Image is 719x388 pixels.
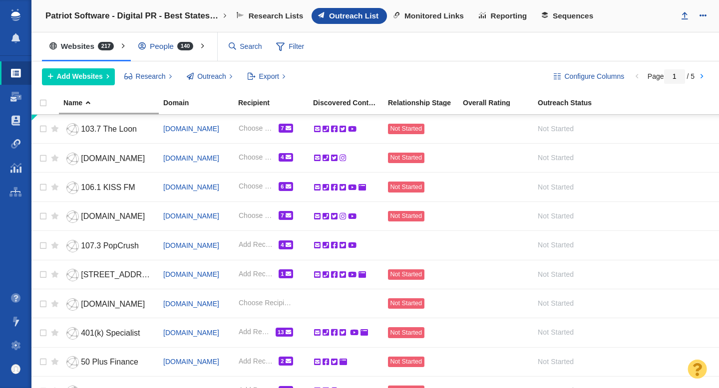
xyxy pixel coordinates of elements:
[388,99,462,108] a: Relationship Stage
[81,154,145,163] span: [DOMAIN_NAME]
[63,150,154,168] a: [DOMAIN_NAME]
[81,183,135,192] span: 106.1 KISS FM
[383,318,458,347] td: Not Started
[238,99,312,108] a: Recipient
[463,99,537,106] div: Overall Rating
[387,8,472,24] a: Monitored Links
[270,37,310,56] span: Filter
[197,71,226,82] span: Outreach
[11,9,20,21] img: buzzstream_logo_iconsimple.png
[181,68,238,85] button: Outreach
[63,296,154,313] a: [DOMAIN_NAME]
[45,11,220,21] h4: Patriot Software - Digital PR - Best States to Start a Business
[163,212,219,220] span: [DOMAIN_NAME]
[313,99,387,108] a: Discovered Contact Info
[63,354,154,371] a: 50 Plus Finance
[81,241,139,250] span: 107.3 PopCrush
[249,11,304,20] span: Research Lists
[383,115,458,144] td: Not Started
[390,329,422,336] span: Not Started
[383,260,458,289] td: Not Started
[463,99,537,108] a: Overall Rating
[538,99,612,106] div: Outreach Status
[239,181,274,192] span: Choose Recipient
[281,242,285,248] span: 4
[118,68,178,85] button: Research
[278,329,286,335] span: 13
[63,99,162,108] a: Name
[390,358,422,365] span: Not Started
[42,68,115,85] button: Add Websites
[81,212,145,220] span: [DOMAIN_NAME]
[163,329,219,337] a: [DOMAIN_NAME]
[163,300,219,308] a: [DOMAIN_NAME]
[163,358,219,366] a: [DOMAIN_NAME]
[81,329,140,337] span: 401(k) Specialist
[63,121,154,138] a: 103.7 The Loon
[548,68,630,85] button: Configure Columns
[404,11,464,20] span: Monitored Links
[238,99,312,106] div: Recipient
[63,237,154,255] a: 107.3 PopCrush
[163,183,219,191] a: [DOMAIN_NAME]
[239,123,274,134] span: Choose Recipient
[81,358,138,366] span: 50 Plus Finance
[383,173,458,201] td: Not Started
[390,184,422,191] span: Not Started
[564,71,624,82] span: Configure Columns
[131,35,205,58] div: People
[535,8,602,24] a: Sequences
[225,38,267,55] input: Search
[313,99,387,106] div: Suggested Profile Info
[281,358,285,364] span: 2
[163,154,219,162] a: [DOMAIN_NAME]
[390,271,422,278] span: Not Started
[239,269,274,279] span: Add Recipient
[472,8,535,24] a: Reporting
[388,99,462,106] div: Relationship Stage
[81,270,160,279] span: [STREET_ADDRESS]
[63,179,154,196] a: 106.1 KISS FM
[648,72,695,80] span: Page / 5
[239,210,274,221] span: Choose Recipient
[81,125,137,133] span: 103.7 The Loon
[163,99,237,108] a: Domain
[163,125,219,133] a: [DOMAIN_NAME]
[383,201,458,230] td: Not Started
[239,327,271,337] span: Add Recipient
[239,152,274,163] span: Choose Recipient
[491,11,527,20] span: Reporting
[81,300,145,308] span: [DOMAIN_NAME]
[163,270,219,278] a: [DOMAIN_NAME]
[383,143,458,172] td: Not Started
[390,125,422,132] span: Not Started
[63,325,154,342] a: 401(k) Specialist
[230,8,312,24] a: Research Lists
[281,212,285,218] span: 7
[163,241,219,249] a: [DOMAIN_NAME]
[63,208,154,225] a: [DOMAIN_NAME]
[312,8,387,24] a: Outreach List
[239,239,274,250] span: Add Recipient
[239,298,292,308] span: Choose Recipient
[242,68,291,85] button: Export
[259,71,279,82] span: Export
[136,71,166,82] span: Research
[281,184,285,190] span: 6
[63,266,154,284] a: [STREET_ADDRESS]
[390,154,422,161] span: Not Started
[239,356,274,367] span: Add Recipient
[390,212,422,219] span: Not Started
[163,99,237,106] div: Domain
[11,364,21,374] img: default_avatar.png
[63,99,162,106] div: Name
[281,154,285,160] span: 4
[281,125,285,131] span: 7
